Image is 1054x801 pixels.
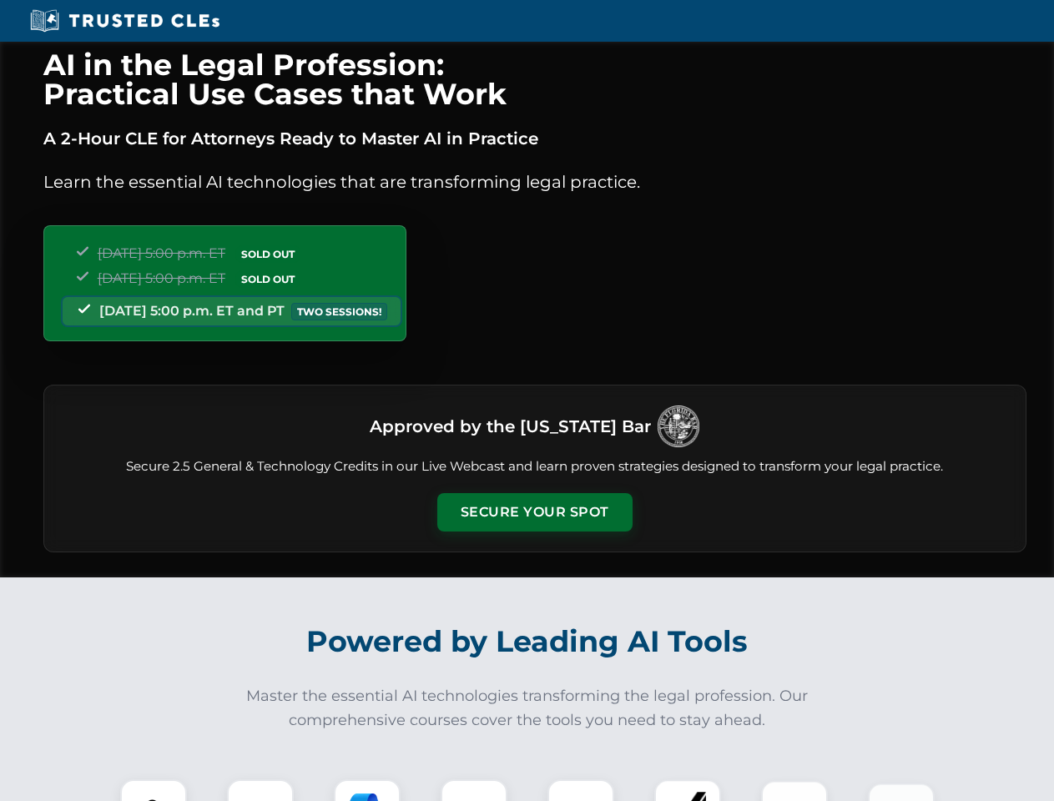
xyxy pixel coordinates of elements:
h1: AI in the Legal Profession: Practical Use Cases that Work [43,50,1026,108]
span: [DATE] 5:00 p.m. ET [98,270,225,286]
p: Master the essential AI technologies transforming the legal profession. Our comprehensive courses... [235,684,819,733]
h2: Powered by Leading AI Tools [65,612,990,671]
span: SOLD OUT [235,270,300,288]
img: Logo [658,406,699,447]
span: [DATE] 5:00 p.m. ET [98,245,225,261]
span: SOLD OUT [235,245,300,263]
p: A 2-Hour CLE for Attorneys Ready to Master AI in Practice [43,125,1026,152]
button: Secure Your Spot [437,493,633,531]
h3: Approved by the [US_STATE] Bar [370,411,651,441]
p: Secure 2.5 General & Technology Credits in our Live Webcast and learn proven strategies designed ... [64,457,1006,476]
img: Trusted CLEs [25,8,224,33]
p: Learn the essential AI technologies that are transforming legal practice. [43,169,1026,195]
